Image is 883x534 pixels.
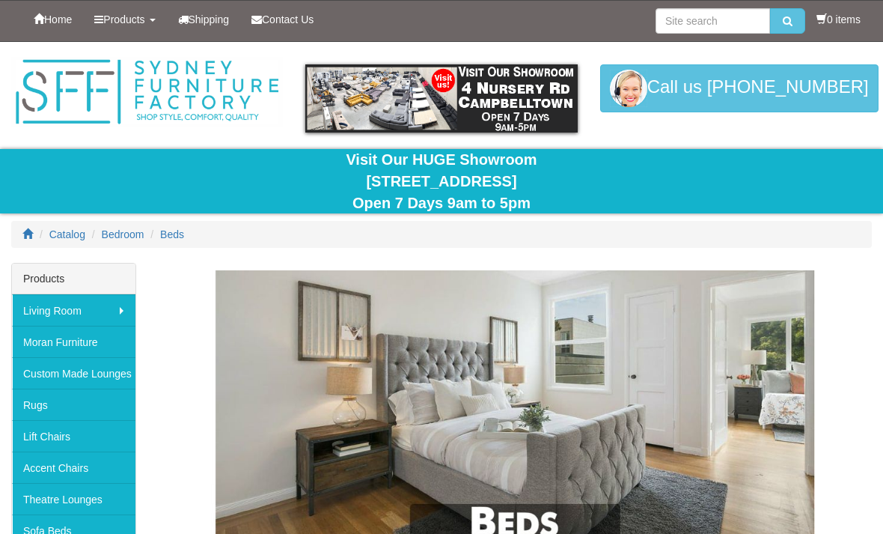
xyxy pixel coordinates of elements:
[262,13,314,25] span: Contact Us
[816,12,861,27] li: 0 items
[11,149,872,213] div: Visit Our HUGE Showroom [STREET_ADDRESS] Open 7 Days 9am to 5pm
[189,13,230,25] span: Shipping
[656,8,770,34] input: Site search
[305,64,577,133] img: showroom.gif
[12,452,135,483] a: Accent Chairs
[11,57,283,127] img: Sydney Furniture Factory
[240,1,325,38] a: Contact Us
[160,228,184,240] a: Beds
[49,228,85,240] a: Catalog
[102,228,144,240] a: Bedroom
[44,13,72,25] span: Home
[12,389,135,420] a: Rugs
[12,420,135,452] a: Lift Chairs
[22,1,83,38] a: Home
[83,1,166,38] a: Products
[12,264,135,294] div: Products
[12,294,135,326] a: Living Room
[12,326,135,357] a: Moran Furniture
[12,357,135,389] a: Custom Made Lounges
[167,1,241,38] a: Shipping
[12,483,135,515] a: Theatre Lounges
[103,13,144,25] span: Products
